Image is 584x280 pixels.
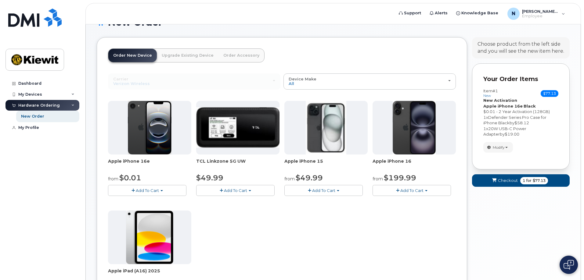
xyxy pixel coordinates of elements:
[533,178,546,183] span: $77.13
[289,76,316,81] span: Device Make
[483,115,558,126] div: x by
[218,49,264,62] a: Order Accessory
[400,188,424,193] span: Add To Cart
[478,41,564,55] div: Choose product from the left side and you will see the new item here.
[373,185,451,196] button: Add To Cart
[452,7,503,19] a: Knowledge Base
[541,90,558,97] span: $77.13
[483,109,558,115] div: $0.01 - 2 Year Activation (128GB)
[108,185,186,196] button: Add To Cart
[395,7,425,19] a: Support
[108,268,191,280] div: Apple iPad (A16) 2025
[425,7,452,19] a: Alerts
[483,75,558,83] p: Your Order Items
[126,211,173,264] img: ipad_11.png
[296,173,323,182] span: $49.99
[483,89,498,97] h3: Item
[472,174,570,187] button: Checkout 1 for $77.13
[306,101,346,154] img: iphone15.jpg
[512,10,515,17] span: N
[283,73,456,89] button: Device Make All
[523,178,525,183] span: 1
[289,81,294,86] span: All
[284,176,295,182] small: from
[284,185,363,196] button: Add To Cart
[483,126,486,131] span: 1
[196,158,279,170] div: TCL Linkzone 5G UW
[224,188,247,193] span: Add To Cart
[128,101,172,154] img: iphone16e.png
[483,115,486,120] span: 1
[483,94,491,98] small: new
[483,142,513,153] button: Modify
[108,158,191,170] div: Apple iPhone 16e
[461,10,498,16] span: Knowledge Base
[483,104,523,108] strong: Apple iPhone 16e
[108,49,157,62] a: Order New Device
[136,188,159,193] span: Add To Cart
[483,98,517,103] strong: New Activation
[373,158,456,170] div: Apple iPhone 16
[157,49,218,62] a: Upgrade Existing Device
[524,104,536,108] strong: Black
[483,115,546,126] span: Defender Series Pro Case for iPhone Black
[119,173,141,182] span: $0.01
[498,178,518,183] span: Checkout
[196,107,279,147] img: linkzone5g.png
[483,126,558,137] div: x by
[505,132,519,136] span: $19.00
[483,126,526,137] span: 20W USB-C Power Adapter
[312,188,335,193] span: Add To Cart
[492,88,498,93] span: #1
[435,10,448,16] span: Alerts
[522,14,559,19] span: Employee
[196,185,275,196] button: Add To Cart
[525,178,533,183] span: for
[522,9,559,14] span: [PERSON_NAME].[PERSON_NAME]
[284,158,368,170] div: Apple iPhone 15
[196,173,223,182] span: $49.99
[564,260,574,270] img: Open chat
[393,101,436,154] img: iphone_16_plus.png
[493,145,505,150] span: Modify
[503,8,569,20] div: Nancy.Bilek
[514,120,529,125] span: $58.12
[404,10,421,16] span: Support
[108,176,118,182] small: from
[384,173,416,182] span: $199.99
[373,176,383,182] small: from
